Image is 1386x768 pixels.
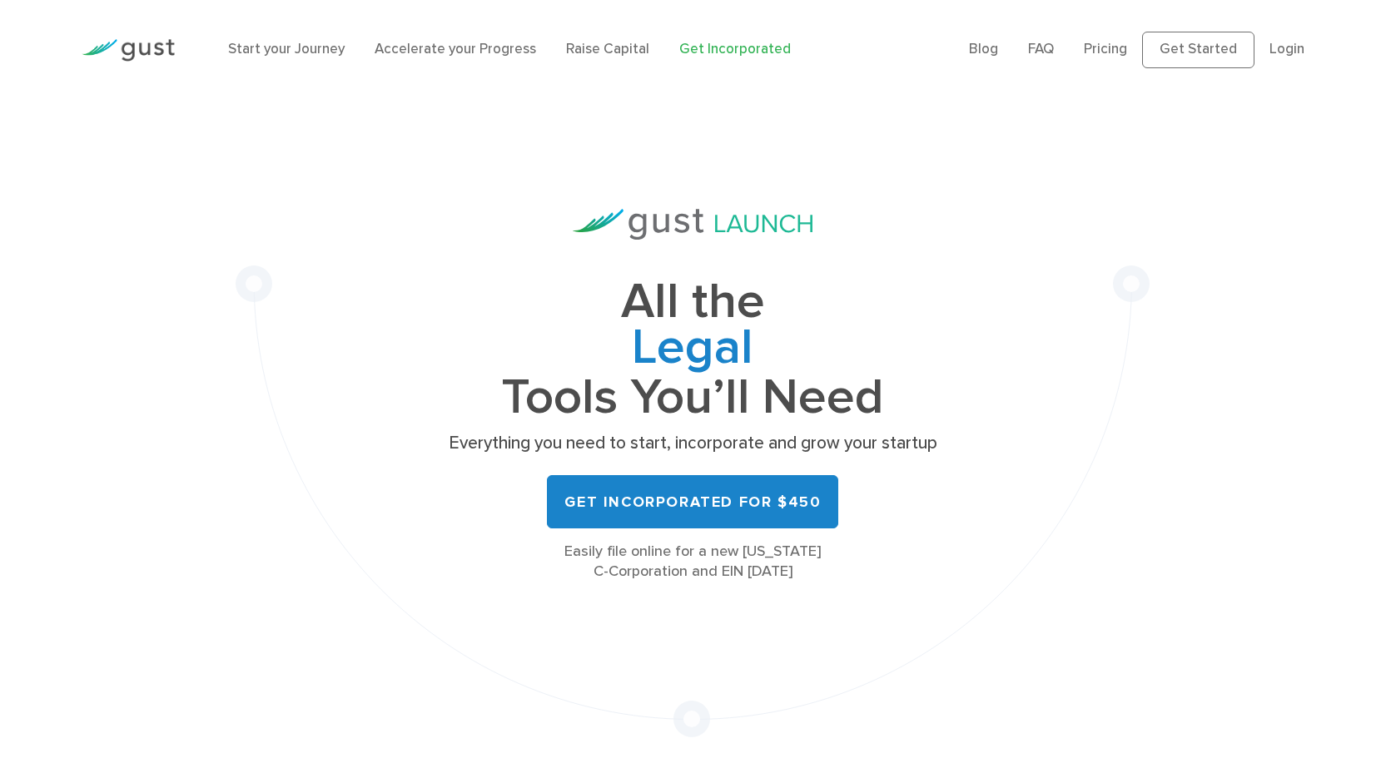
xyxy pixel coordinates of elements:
a: Get Incorporated for $450 [547,475,838,528]
a: Get Started [1142,32,1254,68]
a: Accelerate your Progress [375,41,536,57]
h1: All the Tools You’ll Need [443,280,942,420]
span: Legal [443,325,942,375]
a: Blog [969,41,998,57]
a: Raise Capital [566,41,649,57]
a: FAQ [1028,41,1054,57]
a: Start your Journey [228,41,345,57]
p: Everything you need to start, incorporate and grow your startup [443,432,942,455]
div: Easily file online for a new [US_STATE] C-Corporation and EIN [DATE] [443,542,942,582]
img: Gust Logo [82,39,175,62]
a: Login [1269,41,1304,57]
img: Gust Launch Logo [573,209,812,240]
a: Pricing [1084,41,1127,57]
a: Get Incorporated [679,41,791,57]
